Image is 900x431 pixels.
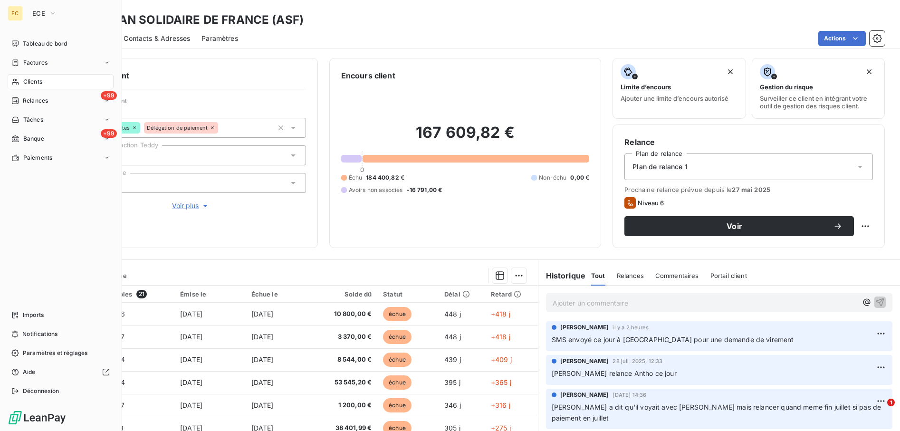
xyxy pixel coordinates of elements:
span: 21 [136,290,147,298]
span: Prochaine relance prévue depuis le [624,186,873,193]
span: 10 800,00 € [321,309,372,319]
span: 0 [360,166,364,173]
button: Voir [624,216,854,236]
input: Ajouter une valeur [218,124,226,132]
span: Échu [349,173,363,182]
span: [DATE] 14:36 [613,392,646,398]
span: 1 [887,399,895,406]
h6: Encours client [341,70,395,81]
span: 27 mai 2025 [732,186,770,193]
span: 28 juil. 2025, 12:33 [613,358,662,364]
span: Relances [23,96,48,105]
button: Voir plus [77,201,306,211]
span: [DATE] [251,310,274,318]
span: [DATE] [251,378,274,386]
span: [DATE] [251,355,274,364]
span: [DATE] [251,401,274,409]
span: 448 j [444,310,461,318]
h3: ARTISAN SOLIDAIRE DE FRANCE (ASF) [84,11,304,29]
span: [DATE] [251,333,274,341]
span: Déconnexion [23,387,59,395]
span: [DATE] [180,378,202,386]
div: Statut [383,290,433,298]
span: Propriétés Client [77,97,306,110]
span: Tâches [23,115,43,124]
span: Paramètres [201,34,238,43]
div: Échue le [251,290,310,298]
span: Plan de relance 1 [632,162,688,172]
span: [DATE] [180,310,202,318]
span: 0,00 € [570,173,589,182]
button: Gestion du risqueSurveiller ce client en intégrant votre outil de gestion des risques client. [752,58,885,119]
span: [PERSON_NAME] [560,323,609,332]
span: Délégation de paiement [147,125,208,131]
span: +409 j [491,355,512,364]
button: Limite d’encoursAjouter une limite d’encours autorisé [613,58,746,119]
span: Non-échu [539,173,566,182]
span: 448 j [444,333,461,341]
span: [PERSON_NAME] [560,357,609,365]
span: SMS envoyé ce jour à [GEOGRAPHIC_DATA] pour une demande de virement [552,335,794,344]
span: 1 200,00 € [321,401,372,410]
span: [PERSON_NAME] relance Antho ce jour [552,369,677,377]
span: Voir [636,222,833,230]
div: Délai [444,290,479,298]
h6: Historique [538,270,586,281]
span: Imports [23,311,44,319]
span: [PERSON_NAME] [560,391,609,399]
span: +316 j [491,401,510,409]
span: [DATE] [180,333,202,341]
h6: Informations client [57,70,306,81]
span: Paramètres et réglages [23,349,87,357]
span: échue [383,398,412,412]
span: [DATE] [180,355,202,364]
span: Paiements [23,153,52,162]
span: échue [383,307,412,321]
span: +99 [101,129,117,138]
span: ECE [32,10,45,17]
span: Gestion du risque [760,83,813,91]
iframe: Intercom live chat [868,399,890,421]
span: il y a 2 heures [613,325,648,330]
div: Solde dû [321,290,372,298]
span: échue [383,330,412,344]
h6: Relance [624,136,873,148]
span: Notifications [22,330,57,338]
span: -16 791,00 € [407,186,442,194]
span: 346 j [444,401,461,409]
span: Factures [23,58,48,67]
span: Portail client [710,272,747,279]
img: Logo LeanPay [8,410,67,425]
span: Surveiller ce client en intégrant votre outil de gestion des risques client. [760,95,877,110]
span: échue [383,353,412,367]
span: +365 j [491,378,511,386]
span: Contacts & Adresses [124,34,190,43]
span: Clients [23,77,42,86]
span: Commentaires [655,272,699,279]
span: Ajouter une limite d’encours autorisé [621,95,728,102]
span: 439 j [444,355,461,364]
span: 53 545,20 € [321,378,372,387]
span: échue [383,375,412,390]
span: Voir plus [172,201,210,211]
span: Tableau de bord [23,39,67,48]
a: Aide [8,364,114,380]
span: 8 544,00 € [321,355,372,364]
h2: 167 609,82 € [341,123,590,152]
span: Avoirs non associés [349,186,403,194]
span: [PERSON_NAME] a dit qu'il voyait avec [PERSON_NAME] mais relancer quand meme fin juillet si pas d... [552,403,883,422]
div: EC [8,6,23,21]
span: 3 370,00 € [321,332,372,342]
button: Actions [818,31,866,46]
span: Relances [617,272,644,279]
span: 184 400,82 € [366,173,404,182]
span: Banque [23,134,44,143]
span: +99 [101,91,117,100]
span: Aide [23,368,36,376]
span: +418 j [491,333,510,341]
span: 395 j [444,378,460,386]
span: Niveau 6 [638,199,664,207]
span: Tout [591,272,605,279]
span: Limite d’encours [621,83,671,91]
div: Retard [491,290,532,298]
